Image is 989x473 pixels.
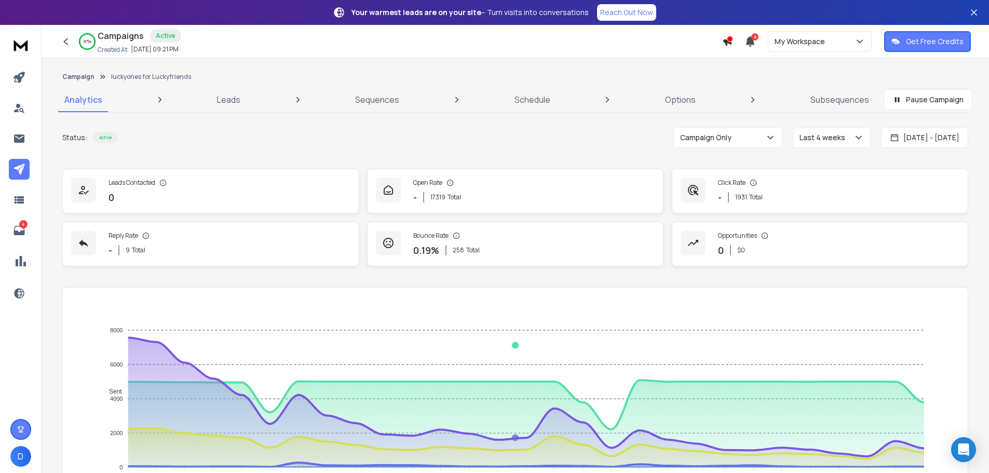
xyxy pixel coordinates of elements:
p: Get Free Credits [906,36,964,47]
p: Subsequences [810,93,869,106]
p: [DATE] 09:21 PM [131,45,179,53]
a: Reply Rate-9Total [62,222,359,266]
span: 9 [126,246,130,254]
p: Open Rate [413,179,442,187]
div: Active [150,29,181,43]
img: logo [10,35,31,55]
p: 4 [19,220,28,228]
a: Click Rate-1931Total [672,169,968,213]
p: Options [665,93,696,106]
div: Active [93,132,117,143]
p: luckyones for Luckyfriends [111,73,191,81]
p: 0.19 % [413,243,439,258]
p: Leads [217,93,240,106]
p: Schedule [514,93,550,106]
p: Click Rate [718,179,746,187]
p: Bounce Rate [413,232,449,240]
p: 0 [718,243,724,258]
p: Sequences [355,93,399,106]
span: Sent [101,388,122,395]
button: Get Free Credits [884,31,971,52]
button: [DATE] - [DATE] [881,127,968,148]
span: Total [448,193,461,201]
p: 0 [109,190,114,205]
a: Leads Contacted0 [62,169,359,213]
p: $ 0 [737,246,745,254]
button: Pause Campaign [884,89,972,110]
p: Status: [62,132,87,143]
a: Bounce Rate0.19%258Total [367,222,663,266]
strong: Your warmest leads are on your site [351,7,481,17]
h1: Campaigns [98,30,144,42]
span: 1931 [735,193,747,201]
tspan: 0 [119,464,123,470]
a: Leads [211,87,247,112]
p: – Turn visits into conversations [351,7,589,18]
span: Total [466,246,480,254]
a: Opportunities0$0 [672,222,968,266]
p: - [109,243,112,258]
p: Reply Rate [109,232,138,240]
a: 4 [9,220,30,241]
tspan: 8000 [110,327,123,333]
tspan: 2000 [110,430,123,436]
a: Schedule [508,87,557,112]
button: D [10,446,31,467]
p: Analytics [64,93,102,106]
p: Leads Contacted [109,179,155,187]
span: 258 [453,246,464,254]
a: Analytics [58,87,109,112]
p: - [413,190,417,205]
button: Campaign [62,73,94,81]
p: My Workspace [775,36,829,47]
a: Reach Out Now [597,4,656,21]
span: Total [749,193,763,201]
a: Subsequences [804,87,875,112]
a: Sequences [349,87,405,112]
span: 4 [751,33,758,40]
span: 17319 [430,193,445,201]
tspan: 6000 [110,361,123,368]
p: Opportunities [718,232,757,240]
a: Open Rate-17319Total [367,169,663,213]
p: 97 % [84,38,91,45]
a: Options [659,87,702,112]
span: Total [132,246,145,254]
tspan: 4000 [110,396,123,402]
p: Reach Out Now [600,7,653,18]
p: - [718,190,722,205]
p: Campaign Only [680,132,736,143]
p: Created At: [98,46,129,54]
p: Last 4 weeks [800,132,849,143]
div: Open Intercom Messenger [951,437,976,462]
